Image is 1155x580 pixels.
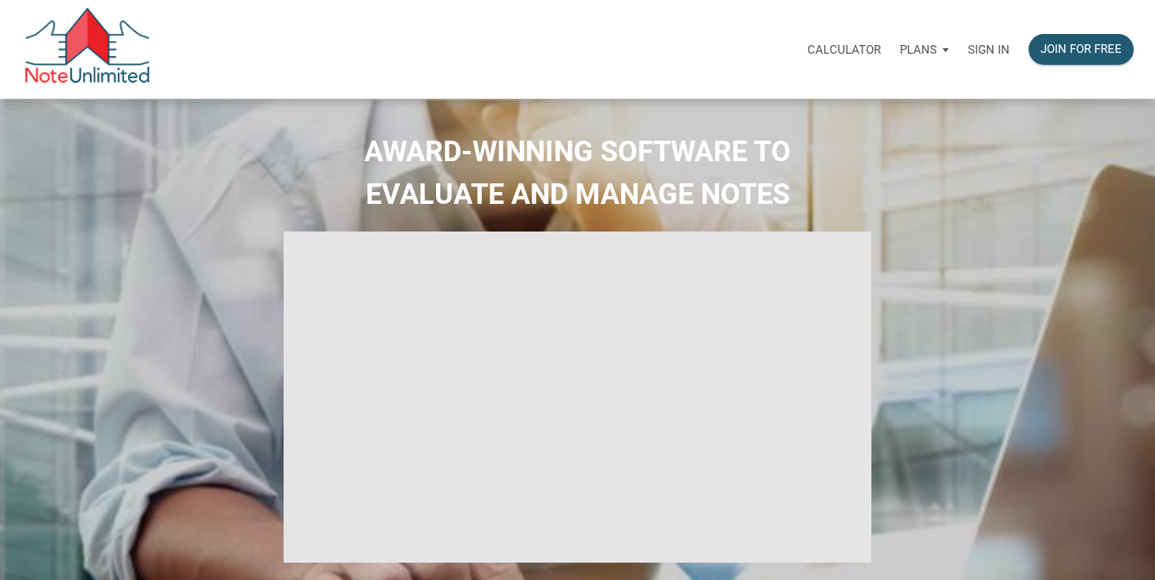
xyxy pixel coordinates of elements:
p: Plans [900,43,937,57]
a: Calculator [798,24,890,74]
button: Join for free [1029,34,1134,65]
div: Join for free [1040,40,1122,58]
iframe: NoteUnlimited [284,232,872,563]
a: Join for free [1019,24,1143,74]
p: Calculator [807,43,881,57]
button: Plans [890,26,958,73]
h2: AWARD-WINNING SOFTWARE TO EVALUATE AND MANAGE NOTES [12,130,1143,216]
a: Sign in [958,24,1019,74]
a: Plans [890,24,958,74]
p: Sign in [968,43,1010,57]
